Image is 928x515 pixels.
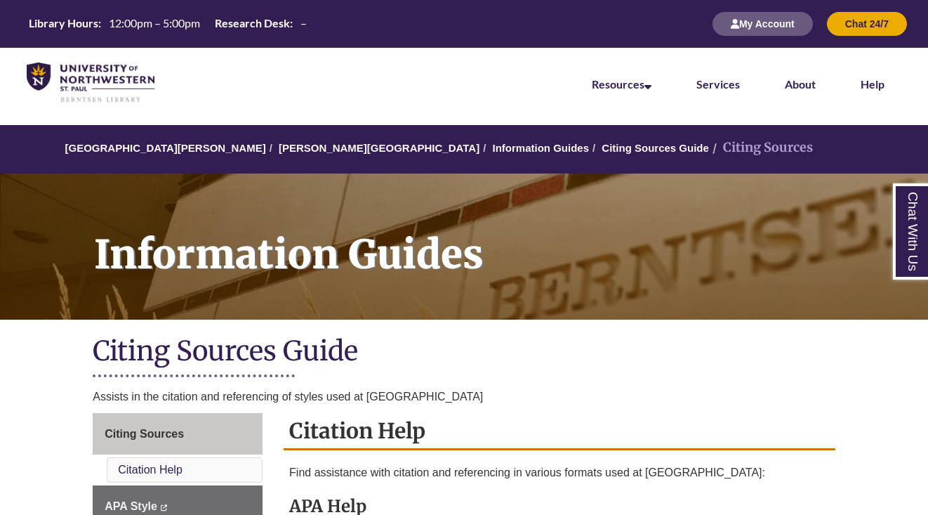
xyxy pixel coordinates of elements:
[65,142,266,154] a: [GEOGRAPHIC_DATA][PERSON_NAME]
[492,142,589,154] a: Information Guides
[602,142,709,154] a: Citing Sources Guide
[105,428,184,440] span: Citing Sources
[23,15,312,32] a: Hours Today
[712,18,813,30] a: My Account
[712,12,813,36] button: My Account
[279,142,479,154] a: [PERSON_NAME][GEOGRAPHIC_DATA]
[23,15,103,31] th: Library Hours:
[118,464,183,476] a: Citation Help
[79,174,928,301] h1: Information Guides
[160,504,168,511] i: This link opens in a new window
[93,413,263,455] a: Citing Sources
[696,77,740,91] a: Services
[93,334,835,371] h1: Citing Sources Guide
[27,63,154,103] img: UNWSP Library Logo
[861,77,884,91] a: Help
[709,138,813,158] li: Citing Sources
[284,413,835,450] h2: Citation Help
[827,12,907,36] button: Chat 24/7
[827,18,907,30] a: Chat 24/7
[93,391,483,403] span: Assists in the citation and referencing of styles used at [GEOGRAPHIC_DATA]
[105,500,157,512] span: APA Style
[289,464,830,481] p: Find assistance with citation and referencing in various formats used at [GEOGRAPHIC_DATA]:
[23,15,312,31] table: Hours Today
[592,77,651,91] a: Resources
[300,16,307,30] span: –
[209,15,295,31] th: Research Desk:
[109,16,200,30] span: 12:00pm – 5:00pm
[785,77,816,91] a: About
